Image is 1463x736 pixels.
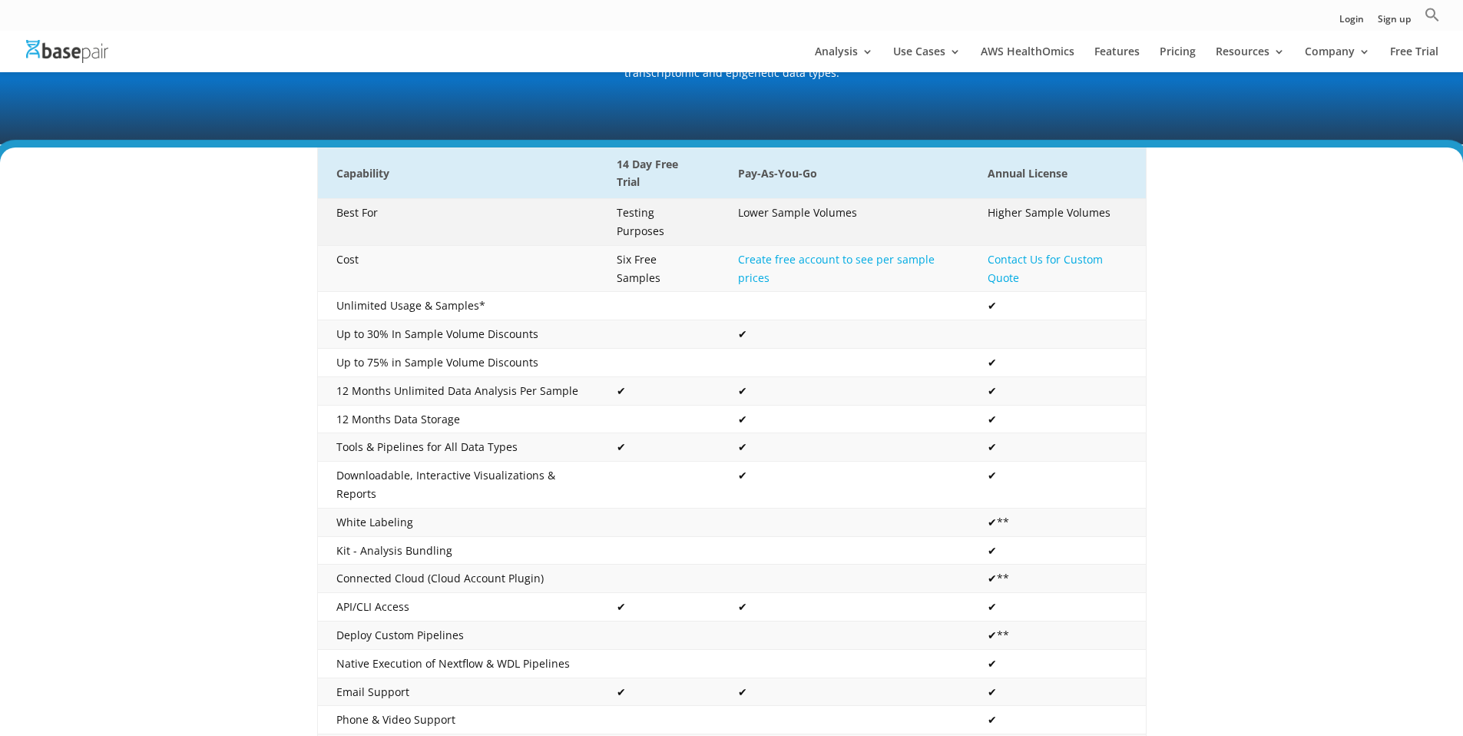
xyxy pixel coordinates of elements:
[598,148,720,199] th: 14 Day Free Trial
[317,593,598,622] td: API/CLI Access
[317,508,598,536] td: White Labeling
[1339,15,1364,31] a: Login
[969,376,1146,405] td: ✔
[969,433,1146,462] td: ✔
[893,46,961,72] a: Use Cases
[317,245,598,292] td: Cost
[317,678,598,706] td: Email Support
[720,405,969,433] td: ✔
[969,349,1146,377] td: ✔
[1216,46,1285,72] a: Resources
[720,148,969,199] th: Pay-As-You-Go
[720,376,969,405] td: ✔
[815,46,873,72] a: Analysis
[317,376,598,405] td: 12 Months Unlimited Data Analysis Per Sample
[738,252,935,285] a: Create free account to see per sample prices
[969,649,1146,678] td: ✔
[317,565,598,593] td: Connected Cloud (Cloud Account Plugin)
[317,349,598,377] td: Up to 75% in Sample Volume Discounts
[981,46,1074,72] a: AWS HealthOmics
[317,706,598,734] td: Phone & Video Support
[1305,46,1370,72] a: Company
[720,678,969,706] td: ✔
[969,199,1146,246] td: Higher Sample Volumes
[1386,659,1445,718] iframe: Drift Widget Chat Controller
[598,678,720,706] td: ✔
[317,292,598,320] td: Unlimited Usage & Samples*
[1378,15,1411,31] a: Sign up
[598,376,720,405] td: ✔
[969,462,1146,509] td: ✔
[969,706,1146,734] td: ✔
[720,199,969,246] td: Lower Sample Volumes
[317,148,598,199] th: Capability
[317,462,598,509] td: Downloadable, Interactive Visualizations & Reports
[317,536,598,565] td: Kit - Analysis Bundling
[969,536,1146,565] td: ✔
[988,252,1103,285] a: Contact Us for Custom Quote
[720,462,969,509] td: ✔
[969,678,1146,706] td: ✔
[720,433,969,462] td: ✔
[317,199,598,246] td: Best For
[1094,46,1140,72] a: Features
[969,148,1146,199] th: Annual License
[327,28,1136,80] span: Basepair’s pricing models are affordable and transparent. Both paid plans include unlimited users...
[317,320,598,349] td: Up to 30% In Sample Volume Discounts
[317,405,598,433] td: 12 Months Data Storage
[720,593,969,622] td: ✔
[1425,7,1440,31] a: Search Icon Link
[598,433,720,462] td: ✔
[1390,46,1438,72] a: Free Trial
[26,40,108,62] img: Basepair
[317,649,598,678] td: Native Execution of Nextflow & WDL Pipelines
[969,405,1146,433] td: ✔
[317,433,598,462] td: Tools & Pipelines for All Data Types
[598,593,720,622] td: ✔
[317,622,598,650] td: Deploy Custom Pipelines
[720,320,969,349] td: ✔
[969,292,1146,320] td: ✔
[969,593,1146,622] td: ✔
[598,245,720,292] td: Six Free Samples
[1160,46,1196,72] a: Pricing
[598,199,720,246] td: Testing Purposes
[1425,7,1440,22] svg: Search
